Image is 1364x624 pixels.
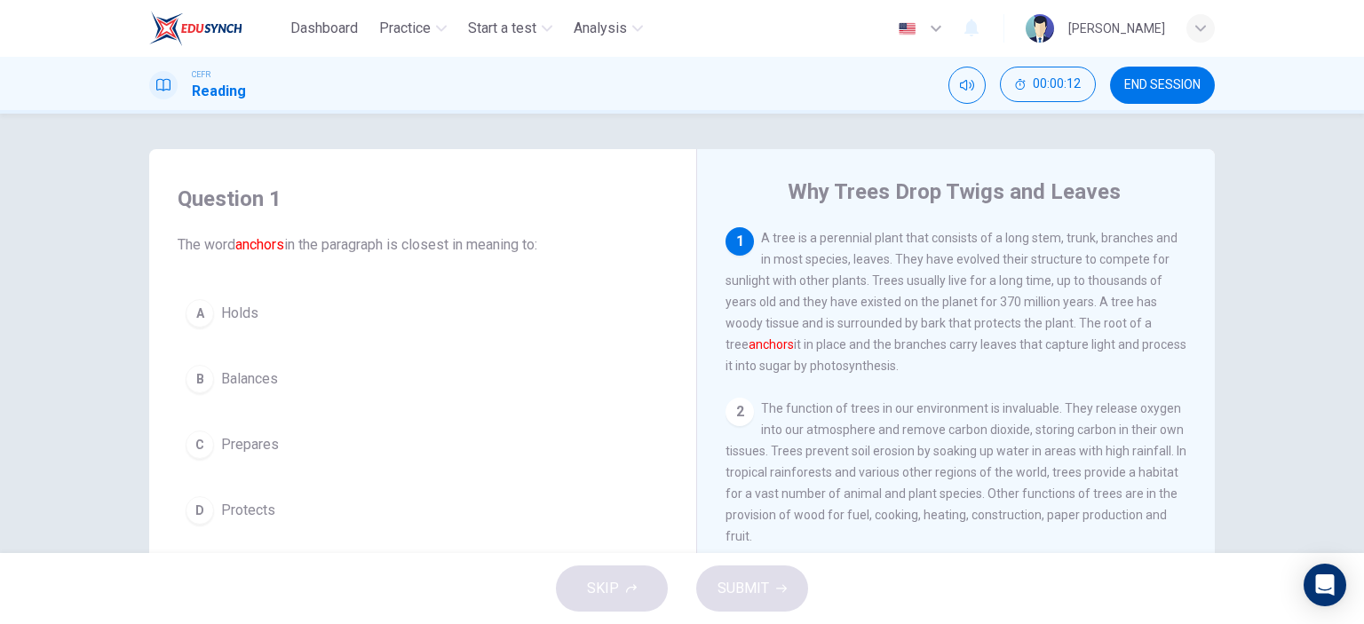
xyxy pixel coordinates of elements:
button: BBalances [178,357,668,401]
button: Dashboard [283,12,365,44]
h1: Reading [192,81,246,102]
img: Profile picture [1026,14,1054,43]
div: 1 [726,227,754,256]
img: en [896,22,918,36]
button: CPrepares [178,423,668,467]
span: The word in the paragraph is closest in meaning to: [178,234,668,256]
div: [PERSON_NAME] [1068,18,1165,39]
h4: Question 1 [178,185,668,213]
div: A [186,299,214,328]
span: END SESSION [1124,78,1201,92]
div: B [186,365,214,393]
a: EduSynch logo [149,11,283,46]
button: Analysis [567,12,650,44]
span: Practice [379,18,431,39]
img: EduSynch logo [149,11,242,46]
button: DProtects [178,488,668,533]
font: anchors [235,236,284,253]
button: END SESSION [1110,67,1215,104]
div: D [186,496,214,525]
div: C [186,430,214,459]
div: Open Intercom Messenger [1304,564,1346,606]
span: A tree is a perennial plant that consists of a long stem, trunk, branches and in most species, le... [726,231,1186,373]
span: Protects [221,500,275,521]
button: 00:00:12 [1000,67,1096,102]
span: Prepares [221,434,279,455]
span: Analysis [574,18,627,39]
button: Start a test [461,12,559,44]
span: Start a test [468,18,536,39]
font: anchors [749,337,794,351]
span: Dashboard [290,18,358,39]
h4: Why Trees Drop Twigs and Leaves [788,178,1121,206]
span: The function of trees in our environment is invaluable. They release oxygen into our atmosphere a... [726,401,1186,543]
button: AHolds [178,291,668,336]
span: Balances [221,368,278,390]
span: CEFR [192,68,210,81]
button: Practice [372,12,454,44]
div: Mute [948,67,986,104]
span: 00:00:12 [1033,77,1081,91]
div: Hide [1000,67,1096,104]
div: 2 [726,398,754,426]
span: Holds [221,303,258,324]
